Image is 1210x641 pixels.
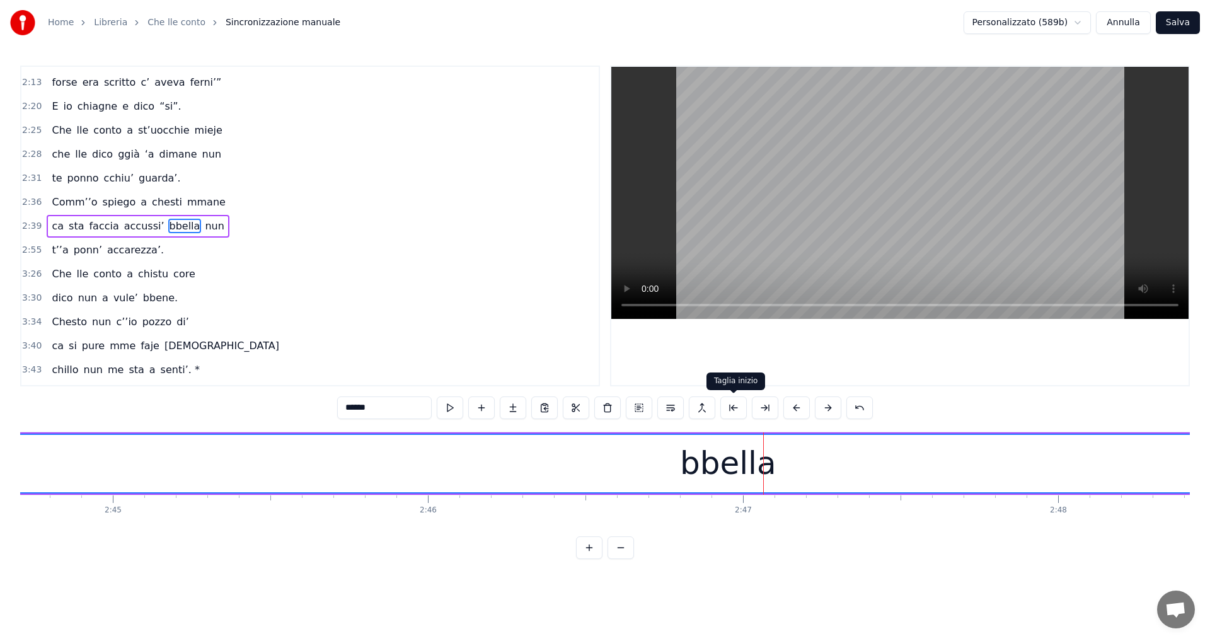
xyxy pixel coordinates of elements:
[175,315,190,329] span: di’
[92,123,123,137] span: conto
[22,268,42,280] span: 3:26
[91,147,114,161] span: dico
[10,10,35,35] img: youka
[172,267,197,281] span: core
[22,244,42,257] span: 2:55
[50,123,72,137] span: Che
[1050,505,1067,516] div: 2:48
[107,362,125,377] span: me
[101,291,110,305] span: a
[106,243,165,257] span: accarezza’.
[139,195,148,209] span: a
[81,338,106,353] span: pure
[50,362,79,377] span: chillo
[88,219,120,233] span: faccia
[48,16,340,29] nav: breadcrumb
[108,338,137,353] span: mme
[22,340,42,352] span: 3:40
[132,99,156,113] span: dico
[83,362,104,377] span: nun
[50,219,65,233] span: ca
[50,243,69,257] span: t’’a
[92,267,123,281] span: conto
[72,243,103,257] span: ponn’
[1096,11,1151,34] button: Annulla
[137,267,170,281] span: chistu
[139,338,161,353] span: faje
[680,440,776,487] div: bbella
[94,16,127,29] a: Libreria
[158,147,199,161] span: dimane
[706,372,765,390] div: Taglia inizio
[123,219,166,233] span: accussi’
[204,219,225,233] span: nun
[153,75,186,90] span: aveva
[141,315,173,329] span: pozzo
[420,505,437,516] div: 2:46
[139,75,151,90] span: c’
[22,124,42,137] span: 2:25
[50,75,78,90] span: forse
[201,147,222,161] span: nun
[77,291,98,305] span: nun
[151,195,183,209] span: chesti
[50,99,59,113] span: E
[117,147,141,161] span: ggià
[22,100,42,113] span: 2:20
[163,338,280,353] span: [DEMOGRAPHIC_DATA]
[22,148,42,161] span: 2:28
[50,315,88,329] span: Chesto
[81,75,100,90] span: era
[168,219,202,233] span: bbella
[48,16,74,29] a: Home
[50,195,98,209] span: Comm’’o
[125,123,134,137] span: a
[22,220,42,233] span: 2:39
[103,75,137,90] span: scritto
[226,16,340,29] span: Sincronizzazione manuale
[91,315,112,329] span: nun
[50,171,63,185] span: te
[159,362,201,377] span: senti’. *
[22,172,42,185] span: 2:31
[105,505,122,516] div: 2:45
[67,338,78,353] span: si
[137,171,182,185] span: guarda’.
[74,147,88,161] span: lle
[76,123,90,137] span: lle
[62,99,74,113] span: io
[189,75,223,90] span: ferni’”
[50,267,72,281] span: Che
[193,123,224,137] span: mieje
[22,364,42,376] span: 3:43
[137,123,191,137] span: st’uocchie
[103,171,135,185] span: cchiu’
[66,171,100,185] span: ponno
[147,16,205,29] a: Che lle conto
[158,99,182,113] span: “si”.
[186,195,227,209] span: mmane
[148,362,157,377] span: a
[1157,591,1195,628] a: Aprire la chat
[125,267,134,281] span: a
[22,316,42,328] span: 3:34
[22,76,42,89] span: 2:13
[1156,11,1200,34] button: Salva
[76,99,118,113] span: chiagne
[50,147,71,161] span: che
[115,315,138,329] span: c’’io
[112,291,139,305] span: vule’
[50,338,65,353] span: ca
[144,147,156,161] span: ‘a
[50,291,74,305] span: dico
[735,505,752,516] div: 2:47
[127,362,145,377] span: sta
[101,195,137,209] span: spiego
[76,267,90,281] span: lle
[142,291,179,305] span: bbene.
[22,292,42,304] span: 3:30
[67,219,85,233] span: sta
[22,196,42,209] span: 2:36
[121,99,130,113] span: e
